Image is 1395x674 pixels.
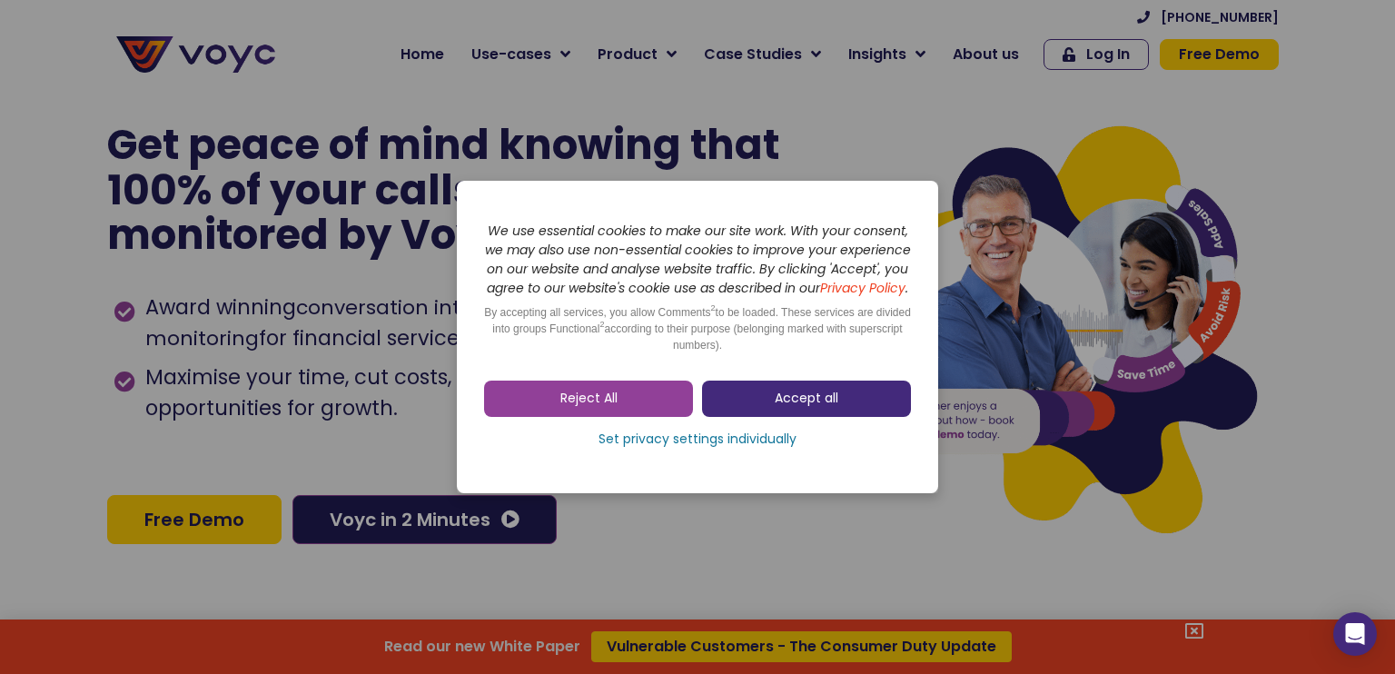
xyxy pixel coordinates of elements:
sup: 2 [599,320,604,329]
a: Accept all [702,381,911,417]
span: Reject All [560,390,618,408]
a: Set privacy settings individually [484,426,911,453]
span: Phone [241,73,286,94]
a: Privacy Policy [820,279,905,297]
span: Accept all [775,390,838,408]
span: By accepting all services, you allow Comments to be loaded. These services are divided into group... [484,306,911,352]
span: Set privacy settings individually [599,431,796,449]
a: Reject All [484,381,693,417]
span: Job title [241,147,302,168]
i: We use essential cookies to make our site work. With your consent, we may also use non-essential ... [485,222,911,297]
a: Privacy Policy [374,378,460,396]
sup: 2 [711,303,716,312]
